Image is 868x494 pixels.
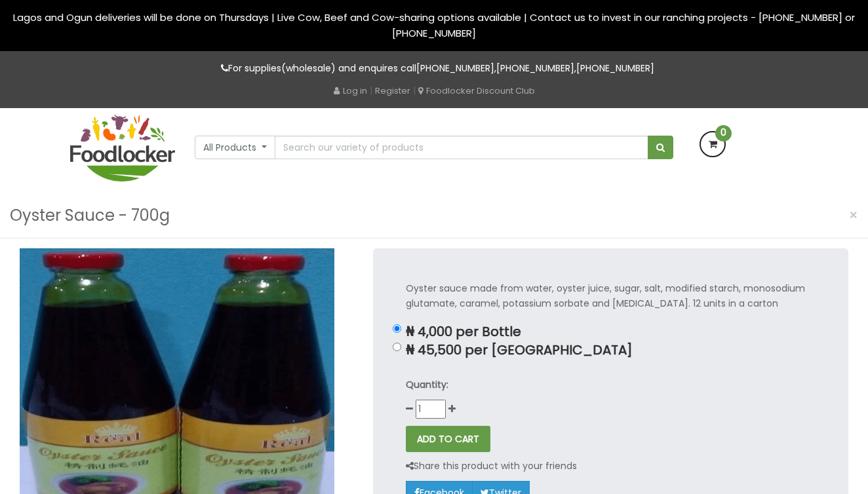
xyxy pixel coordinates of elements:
[406,324,816,339] p: ₦ 4,000 per Bottle
[715,125,732,142] span: 0
[70,61,798,76] p: For supplies(wholesale) and enquires call , ,
[416,62,494,75] a: [PHONE_NUMBER]
[842,202,865,229] button: Close
[418,85,535,97] a: Foodlocker Discount Club
[334,85,367,97] a: Log in
[375,85,410,97] a: Register
[393,324,401,333] input: ₦ 4,000 per Bottle
[275,136,648,159] input: Search our variety of products
[13,10,855,40] span: Lagos and Ogun deliveries will be done on Thursdays | Live Cow, Beef and Cow-sharing options avai...
[10,203,170,228] h3: Oyster Sauce - 700g
[406,459,577,474] p: Share this product with your friends
[393,343,401,351] input: ₦ 45,500 per [GEOGRAPHIC_DATA]
[195,136,275,159] button: All Products
[849,206,858,225] span: ×
[413,84,416,97] span: |
[406,426,490,452] button: ADD TO CART
[370,84,372,97] span: |
[406,281,816,311] p: Oyster sauce made from water, oyster juice, sugar, salt, modified starch, monosodium glutamate, c...
[496,62,574,75] a: [PHONE_NUMBER]
[406,378,448,391] strong: Quantity:
[70,115,175,181] img: FoodLocker
[576,62,654,75] a: [PHONE_NUMBER]
[406,343,816,358] p: ₦ 45,500 per [GEOGRAPHIC_DATA]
